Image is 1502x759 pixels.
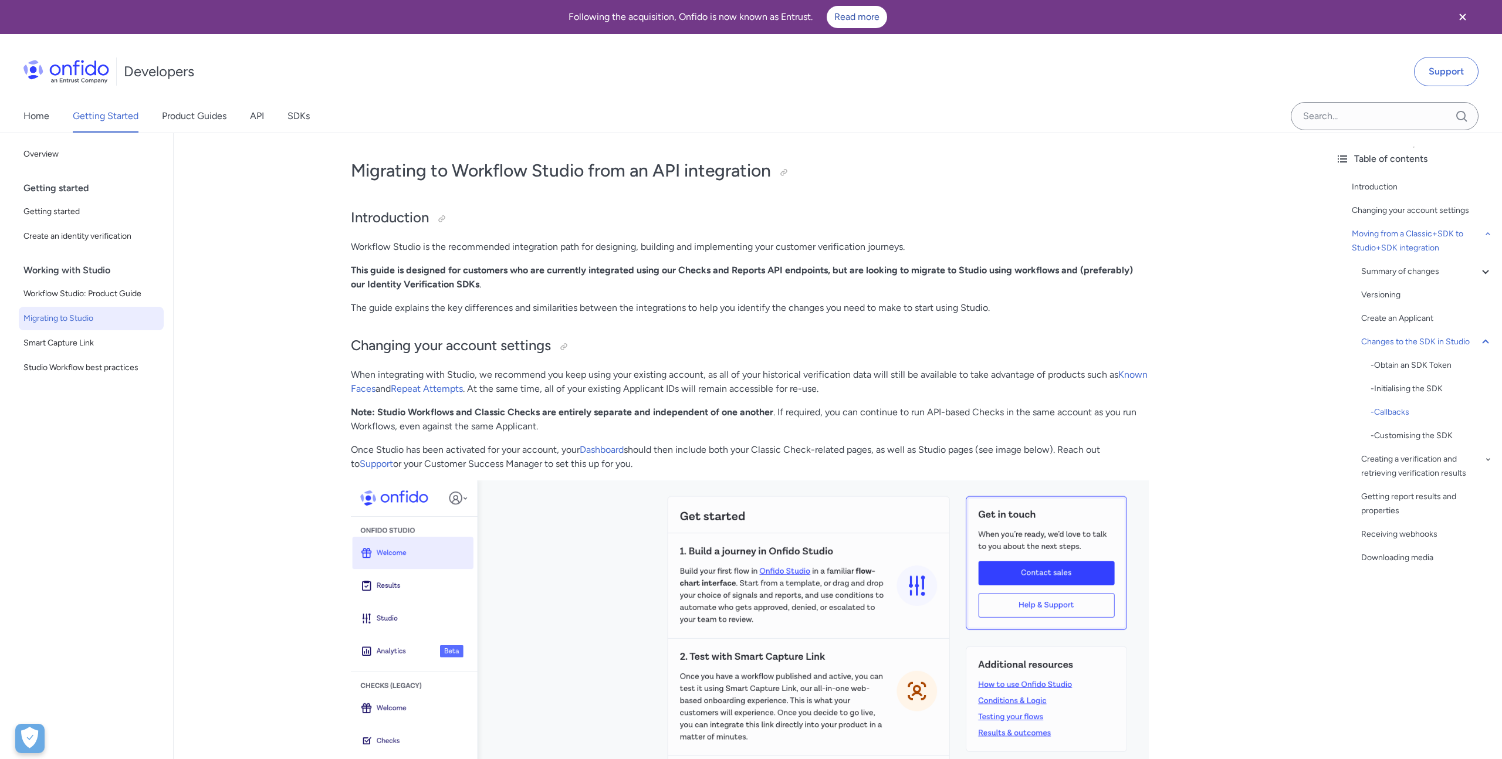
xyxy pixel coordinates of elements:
[15,724,45,753] button: Open Preferences
[23,287,159,301] span: Workflow Studio: Product Guide
[19,307,164,330] a: Migrating to Studio
[1361,265,1493,279] a: Summary of changes
[1361,288,1493,302] a: Versioning
[1371,358,1493,372] a: -Obtain an SDK Token
[19,225,164,248] a: Create an identity verification
[580,444,624,455] a: Dashboard
[1291,102,1479,130] input: Onfido search input field
[351,368,1149,396] p: When integrating with Studio, we recommend you keep using your existing account, as all of your h...
[360,458,393,469] a: Support
[23,229,159,243] span: Create an identity verification
[23,336,159,350] span: Smart Capture Link
[14,6,1441,28] div: Following the acquisition, Onfido is now known as Entrust.
[351,336,1149,356] h2: Changing your account settings
[162,100,226,133] a: Product Guides
[1441,2,1484,32] button: Close banner
[23,311,159,326] span: Migrating to Studio
[351,159,1149,182] h1: Migrating to Workflow Studio from an API integration
[19,331,164,355] a: Smart Capture Link
[351,263,1149,292] p: .
[351,208,1149,228] h2: Introduction
[1371,382,1493,396] a: -Initialising the SDK
[1335,152,1493,166] div: Table of contents
[1361,311,1493,326] a: Create an Applicant
[23,100,49,133] a: Home
[23,361,159,375] span: Studio Workflow best practices
[351,405,1149,433] p: . If required, you can continue to run API-based Checks in the same account as you run Workflows,...
[827,6,887,28] a: Read more
[15,724,45,753] div: Cookie Preferences
[351,406,773,418] strong: Note: Studio Workflows and Classic Checks are entirely separate and independent of one another
[19,282,164,306] a: Workflow Studio: Product Guide
[19,356,164,380] a: Studio Workflow best practices
[73,100,138,133] a: Getting Started
[1371,429,1493,443] a: -Customising the SDK
[1361,527,1493,541] a: Receiving webhooks
[1352,227,1493,255] a: Moving from a Classic+SDK to Studio+SDK integration
[124,62,194,81] h1: Developers
[1352,180,1493,194] a: Introduction
[1361,335,1493,349] a: Changes to the SDK in Studio
[391,383,463,394] a: Repeat Attempts
[1371,405,1493,419] div: - Callbacks
[1371,382,1493,396] div: - Initialising the SDK
[23,60,109,83] img: Onfido Logo
[351,240,1149,254] p: Workflow Studio is the recommended integration path for designing, building and implementing your...
[1414,57,1479,86] a: Support
[23,205,159,219] span: Getting started
[1361,490,1493,518] a: Getting report results and properties
[19,143,164,166] a: Overview
[1371,405,1493,419] a: -Callbacks
[19,200,164,223] a: Getting started
[1456,10,1470,24] svg: Close banner
[1361,551,1493,565] a: Downloading media
[23,177,168,200] div: Getting started
[351,369,1148,394] a: Known Faces
[1371,358,1493,372] div: - Obtain an SDK Token
[23,259,168,282] div: Working with Studio
[287,100,310,133] a: SDKs
[351,265,1133,290] strong: This guide is designed for customers who are currently integrated using our Checks and Reports AP...
[1371,429,1493,443] div: - Customising the SDK
[250,100,264,133] a: API
[23,147,159,161] span: Overview
[351,443,1149,471] p: Once Studio has been activated for your account, your should then include both your Classic Check...
[351,301,1149,315] p: The guide explains the key differences and similarities between the integrations to help you iden...
[1352,204,1493,218] a: Changing your account settings
[1361,452,1493,480] a: Creating a verification and retrieving verification results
